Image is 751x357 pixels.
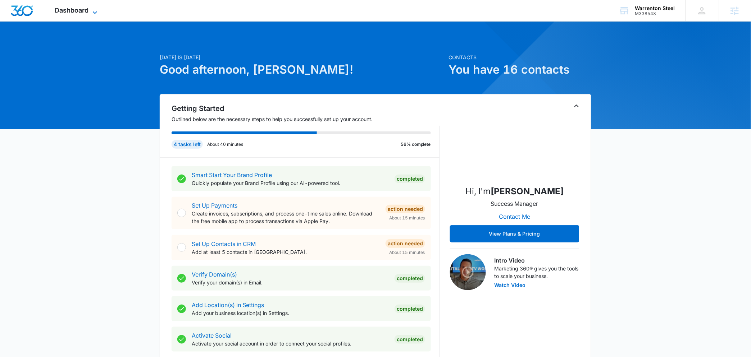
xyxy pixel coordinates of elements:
[491,199,538,208] p: Success Manager
[395,274,425,283] div: Completed
[192,332,232,339] a: Activate Social
[192,301,264,309] a: Add Location(s) in Settings
[449,54,591,61] p: Contacts
[495,265,579,280] p: Marketing 360® gives you the tools to scale your business.
[466,185,564,198] p: Hi, I'm
[192,248,380,256] p: Add at least 5 contacts in [GEOGRAPHIC_DATA].
[635,5,675,11] div: account name
[401,141,431,148] p: 56% complete
[495,256,579,265] h3: Intro Video
[192,309,389,317] p: Add your business location(s) in Settings.
[172,115,440,123] p: Outlined below are the necessary steps to help you successfully set up your account.
[395,305,425,313] div: Completed
[450,254,486,290] img: Intro Video
[192,210,380,225] p: Create invoices, subscriptions, and process one-time sales online. Download the free mobile app t...
[192,340,389,347] p: Activate your social account in order to connect your social profiles.
[160,61,445,78] h1: Good afternoon, [PERSON_NAME]!
[449,61,591,78] h1: You have 16 contacts
[192,271,237,278] a: Verify Domain(s)
[572,102,581,110] button: Toggle Collapse
[492,208,538,225] button: Contact Me
[479,107,551,179] img: Sarah Gluchacki
[495,283,526,288] button: Watch Video
[386,205,425,213] div: Action Needed
[635,11,675,16] div: account id
[55,6,89,14] span: Dashboard
[160,54,445,61] p: [DATE] is [DATE]
[192,279,389,286] p: Verify your domain(s) in Email.
[450,225,579,242] button: View Plans & Pricing
[395,175,425,183] div: Completed
[395,335,425,344] div: Completed
[192,171,272,178] a: Smart Start Your Brand Profile
[172,140,203,149] div: 4 tasks left
[491,186,564,196] strong: [PERSON_NAME]
[192,202,237,209] a: Set Up Payments
[386,239,425,248] div: Action Needed
[172,103,440,114] h2: Getting Started
[192,179,389,187] p: Quickly populate your Brand Profile using our AI-powered tool.
[389,215,425,221] span: About 15 minutes
[207,141,243,148] p: About 40 minutes
[389,249,425,256] span: About 15 minutes
[192,240,256,247] a: Set Up Contacts in CRM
